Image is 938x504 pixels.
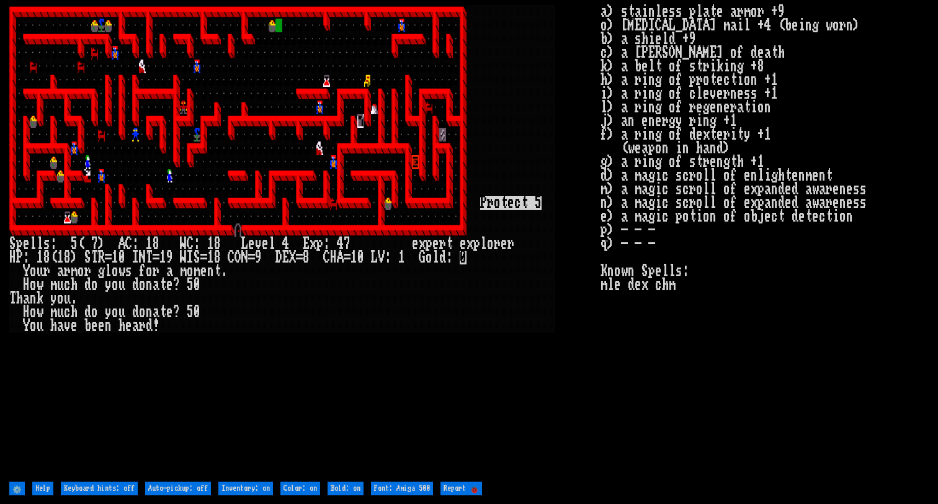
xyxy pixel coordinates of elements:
[71,292,78,305] div: .
[385,251,391,264] div: :
[71,305,78,319] div: h
[439,237,446,251] div: r
[84,305,91,319] div: d
[30,264,37,278] div: o
[125,319,132,333] div: e
[214,264,221,278] div: t
[37,292,43,305] div: k
[282,237,289,251] div: 4
[296,251,303,264] div: =
[200,251,207,264] div: =
[23,319,30,333] div: Y
[84,319,91,333] div: b
[71,264,78,278] div: m
[501,237,507,251] div: e
[23,251,30,264] div: :
[166,278,173,292] div: e
[194,237,200,251] div: :
[398,251,405,264] div: 1
[337,251,344,264] div: A
[255,251,262,264] div: 9
[207,251,214,264] div: 1
[57,305,64,319] div: u
[105,251,112,264] div: =
[84,251,91,264] div: S
[50,237,57,251] div: :
[303,237,310,251] div: E
[241,251,248,264] div: N
[23,292,30,305] div: a
[91,305,98,319] div: o
[146,264,153,278] div: o
[487,237,494,251] div: o
[159,278,166,292] div: t
[118,319,125,333] div: h
[132,305,139,319] div: d
[180,251,187,264] div: W
[64,278,71,292] div: c
[146,278,153,292] div: n
[159,305,166,319] div: t
[37,319,43,333] div: u
[30,237,37,251] div: l
[194,264,200,278] div: m
[112,251,118,264] div: 1
[118,264,125,278] div: w
[125,264,132,278] div: s
[50,251,57,264] div: (
[146,251,153,264] div: T
[501,196,507,210] mark: t
[71,319,78,333] div: e
[419,251,426,264] div: G
[57,319,64,333] div: a
[194,251,200,264] div: S
[98,264,105,278] div: g
[153,305,159,319] div: a
[514,196,521,210] mark: c
[78,237,84,251] div: (
[218,482,273,495] input: Inventory: on
[37,264,43,278] div: u
[180,237,187,251] div: W
[16,237,23,251] div: p
[146,305,153,319] div: n
[139,305,146,319] div: o
[173,305,180,319] div: ?
[30,305,37,319] div: o
[105,305,112,319] div: y
[84,264,91,278] div: r
[37,305,43,319] div: w
[351,251,357,264] div: 1
[43,264,50,278] div: r
[57,292,64,305] div: o
[460,251,467,264] mark: 0
[207,264,214,278] div: n
[91,251,98,264] div: T
[214,237,221,251] div: 8
[105,264,112,278] div: l
[432,237,439,251] div: e
[221,264,228,278] div: .
[112,264,118,278] div: o
[50,278,57,292] div: m
[16,292,23,305] div: h
[187,237,194,251] div: C
[241,237,248,251] div: L
[255,237,262,251] div: v
[357,251,364,264] div: 0
[98,319,105,333] div: e
[9,237,16,251] div: S
[371,251,378,264] div: L
[64,251,71,264] div: 8
[98,237,105,251] div: )
[248,251,255,264] div: =
[280,482,320,495] input: Color: on
[337,237,344,251] div: 4
[282,251,289,264] div: E
[37,251,43,264] div: 1
[601,5,929,479] stats: a) stainless plate armor +9 o) [MEDICAL_DATA] mail +4 (being worn) b) a shield +9 c) a [PERSON_NA...
[50,319,57,333] div: h
[173,278,180,292] div: ?
[23,278,30,292] div: H
[9,292,16,305] div: T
